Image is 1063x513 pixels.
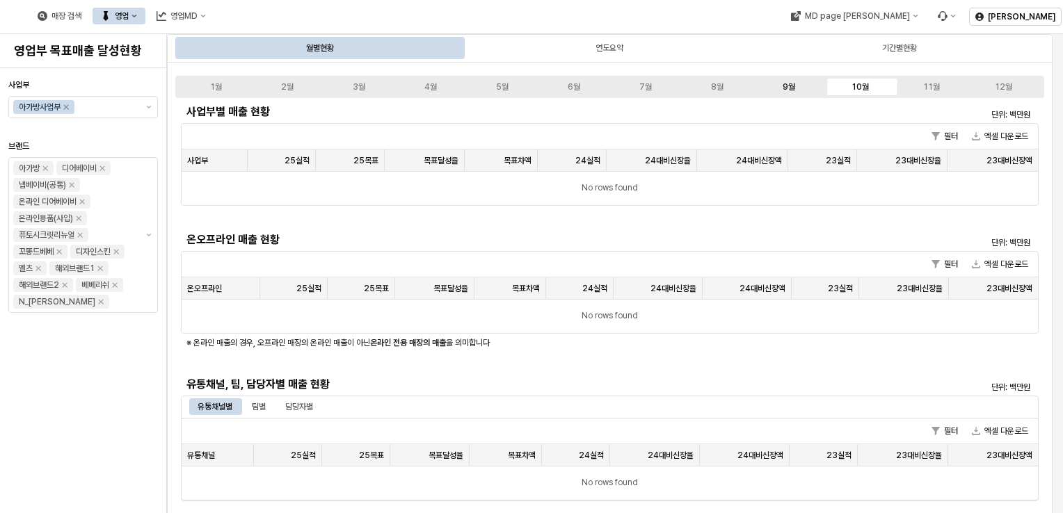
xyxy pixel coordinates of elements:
div: 온라인용품(사입) [19,211,73,225]
span: 23대비신장액 [986,155,1032,166]
div: 월별현황 [177,37,463,59]
div: No rows found [182,300,1038,333]
div: N_[PERSON_NAME] [19,295,95,309]
div: No rows found [182,466,1038,500]
div: Remove 온라인 디어베이비 [79,199,85,204]
label: 1월 [180,81,252,93]
div: 유통채널별 [198,398,232,415]
span: 23대비신장율 [895,155,941,166]
span: 23실적 [828,283,853,294]
label: 8월 [681,81,753,93]
label: 6월 [538,81,609,93]
div: Remove N_이야이야오 [98,299,104,304]
span: 25실적 [291,450,316,461]
div: 팀별 [252,398,266,415]
label: 10월 [824,81,896,93]
button: 엑셀 다운로드 [966,128,1034,145]
span: 25목표 [353,155,378,166]
button: 필터 [926,256,964,272]
h5: 사업부별 매출 현황 [186,105,819,119]
span: 23대비신장율 [896,450,942,461]
div: Remove 엘츠 [35,266,41,271]
div: Remove 퓨토시크릿리뉴얼 [77,232,83,238]
button: MD page [PERSON_NAME] [782,8,926,24]
div: 6월 [568,82,580,92]
span: 24대비신장율 [648,450,694,461]
div: 4월 [424,82,437,92]
div: Remove 냅베이비(공통) [69,182,74,188]
div: 기간별현황 [756,37,1043,59]
div: Remove 꼬똥드베베 [56,249,62,254]
div: 8월 [711,82,724,92]
div: 영업MD [170,11,198,21]
div: 1월 [210,82,222,92]
h5: 유통채널, 팀, 담당자별 매출 현황 [186,377,819,391]
div: 냅베이비(공통) [19,178,66,192]
span: 목표달성율 [429,450,463,461]
button: 엑셀 다운로드 [966,423,1034,439]
div: Remove 디어베이비 [99,165,105,171]
div: 3월 [353,82,365,92]
label: 7월 [609,81,681,93]
span: 24대비신장액 [736,155,782,166]
span: 25목표 [364,283,389,294]
span: 24대비신장율 [650,283,696,294]
span: 23대비신장액 [986,450,1032,461]
h4: 영업부 목표매출 달성현황 [14,44,152,58]
button: [PERSON_NAME] [969,8,1062,26]
span: 24대비신장액 [737,450,783,461]
span: 사업부 [187,155,208,166]
div: MD page 이동 [782,8,926,24]
span: 사업부 [8,80,29,90]
button: 제안 사항 표시 [141,97,157,117]
div: 유통채널별 [189,398,241,415]
div: Remove 아가방 [42,165,48,171]
div: Remove 온라인용품(사입) [76,215,81,221]
div: Menu item 6 [929,8,964,24]
div: MD page [PERSON_NAME] [804,11,909,21]
button: 필터 [926,423,964,439]
div: 담당자별 [285,398,313,415]
span: 유통채널 [187,450,215,461]
span: 24실적 [579,450,604,461]
label: 4월 [395,81,467,93]
div: 엘츠 [19,261,33,275]
div: Remove 해외브랜드2 [62,282,67,288]
div: 2월 [281,82,294,92]
span: 브랜드 [8,141,29,151]
div: 9월 [783,82,795,92]
div: 연도요약 [596,40,623,56]
div: 디자인스킨 [76,245,111,259]
span: 온오프라인 [187,283,222,294]
span: 23대비신장율 [897,283,943,294]
div: 5월 [496,82,509,92]
label: 5월 [467,81,538,93]
button: 엑셀 다운로드 [966,256,1034,272]
div: 해외브랜드2 [19,278,59,292]
div: 월별현황 [306,40,334,56]
span: 목표달성율 [433,283,468,294]
main: App Frame [167,34,1063,513]
div: Remove 베베리쉬 [112,282,118,288]
div: Remove 해외브랜드1 [97,266,103,271]
button: 매장 검색 [29,8,90,24]
p: 단위: 백만원 [833,381,1030,393]
h5: 온오프라인 매출 현황 [186,233,819,247]
div: 11월 [923,82,940,92]
label: 11월 [896,81,968,93]
span: 목표달성율 [424,155,458,166]
button: 영업 [93,8,145,24]
button: 제안 사항 표시 [141,158,157,312]
span: 24대비신장액 [740,283,785,294]
div: Remove 디자인스킨 [113,249,119,254]
div: 담당자별 [277,398,321,415]
label: 9월 [753,81,824,93]
button: 필터 [926,128,964,145]
div: 아가방사업부 [19,100,61,114]
span: 24대비신장율 [645,155,691,166]
button: 영업MD [148,8,214,24]
div: 12월 [995,82,1012,92]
